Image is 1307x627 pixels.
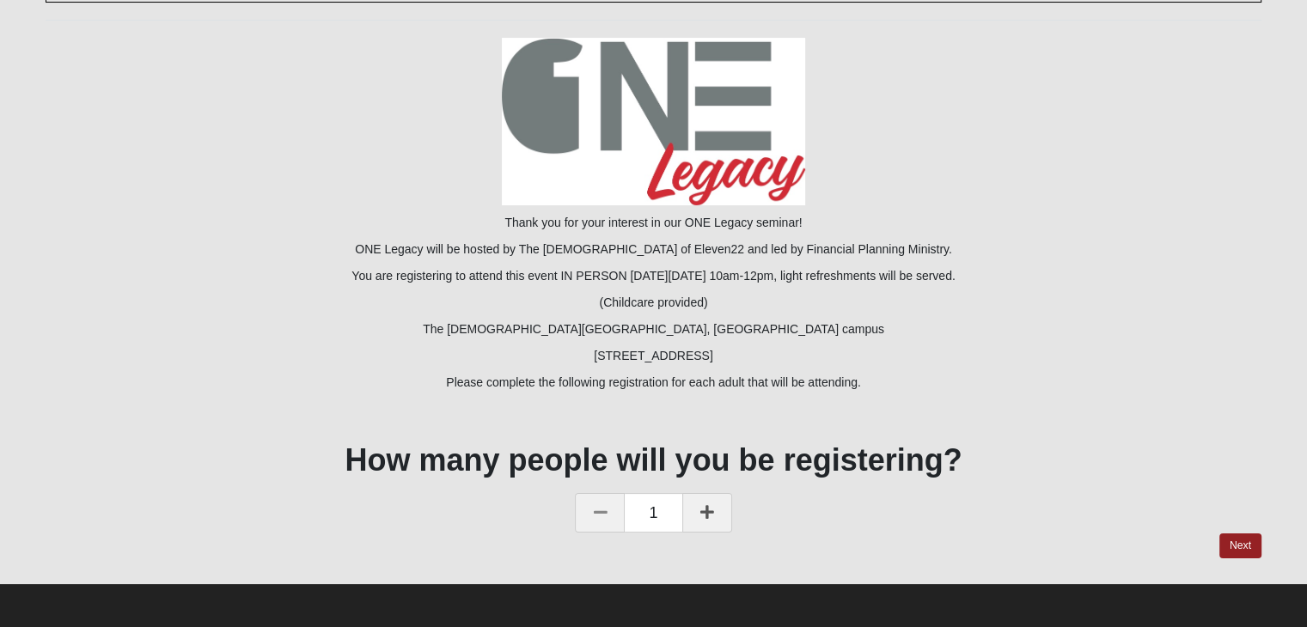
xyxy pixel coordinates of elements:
p: [STREET_ADDRESS] [46,347,1261,365]
h1: How many people will you be registering? [46,441,1261,478]
a: Next [1219,533,1261,558]
img: ONE_Legacy_logo_FINAL.jpg [502,38,806,204]
p: The [DEMOGRAPHIC_DATA][GEOGRAPHIC_DATA], [GEOGRAPHIC_DATA] campus [46,320,1261,338]
p: You are registering to attend this event IN PERSON [DATE][DATE] 10am-12pm, light refreshments wil... [46,267,1261,285]
p: ONE Legacy will be hosted by The [DEMOGRAPHIC_DATA] of Eleven22 and led by Financial Planning Min... [46,240,1261,259]
span: 1 [625,493,681,533]
p: Thank you for your interest in our ONE Legacy seminar! [46,214,1261,232]
p: (Childcare provided) [46,294,1261,312]
p: Please complete the following registration for each adult that will be attending. [46,374,1261,392]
